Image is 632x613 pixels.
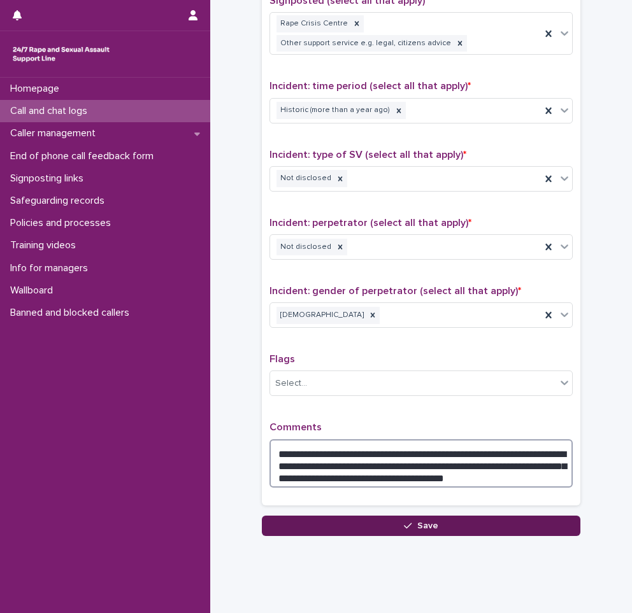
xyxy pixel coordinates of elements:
[269,286,521,296] span: Incident: gender of perpetrator (select all that apply)
[269,422,322,432] span: Comments
[276,15,350,32] div: Rape Crisis Centre
[5,307,140,319] p: Banned and blocked callers
[417,521,438,530] span: Save
[5,285,63,297] p: Wallboard
[276,239,333,256] div: Not disclosed
[5,173,94,185] p: Signposting links
[5,239,86,251] p: Training videos
[5,105,97,117] p: Call and chat logs
[5,195,115,207] p: Safeguarding records
[5,150,164,162] p: End of phone call feedback form
[275,377,307,390] div: Select...
[5,83,69,95] p: Homepage
[269,150,466,160] span: Incident: type of SV (select all that apply)
[269,218,471,228] span: Incident: perpetrator (select all that apply)
[276,170,333,187] div: Not disclosed
[5,262,98,274] p: Info for managers
[10,41,112,67] img: rhQMoQhaT3yELyF149Cw
[276,307,366,324] div: [DEMOGRAPHIC_DATA]
[269,354,295,364] span: Flags
[5,217,121,229] p: Policies and processes
[269,81,471,91] span: Incident: time period (select all that apply)
[262,516,580,536] button: Save
[276,35,453,52] div: Other support service e.g. legal, citizens advice
[5,127,106,139] p: Caller management
[276,102,392,119] div: Historic (more than a year ago)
